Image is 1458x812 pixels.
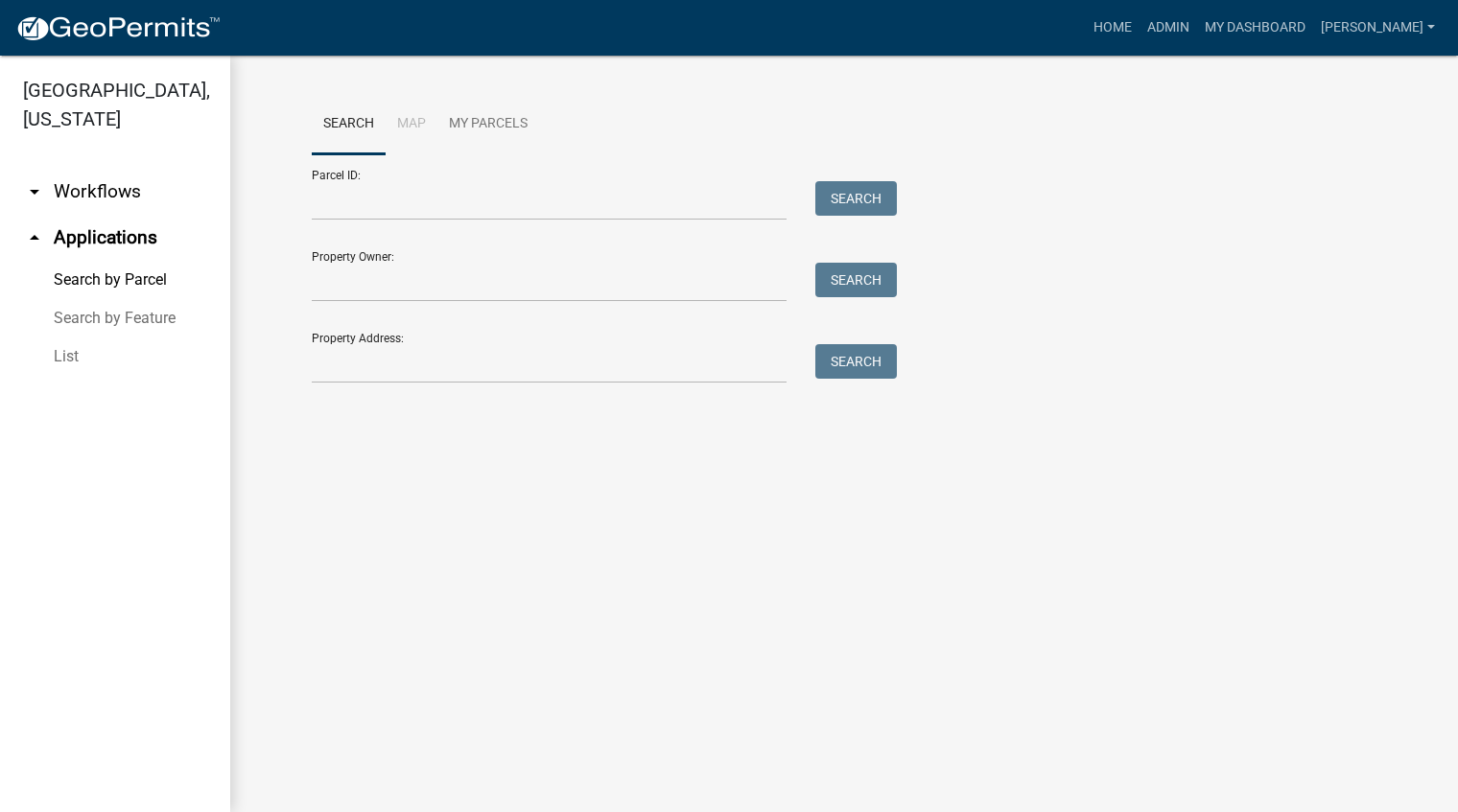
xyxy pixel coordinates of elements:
i: arrow_drop_up [23,226,46,249]
button: Search [815,181,897,216]
a: Home [1086,10,1140,46]
a: My Dashboard [1197,10,1313,46]
button: Search [815,263,897,297]
i: arrow_drop_down [23,180,46,203]
a: My Parcels [437,94,539,155]
a: [PERSON_NAME] [1313,10,1443,46]
a: Search [312,94,386,155]
a: Admin [1140,10,1197,46]
button: Search [815,344,897,379]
